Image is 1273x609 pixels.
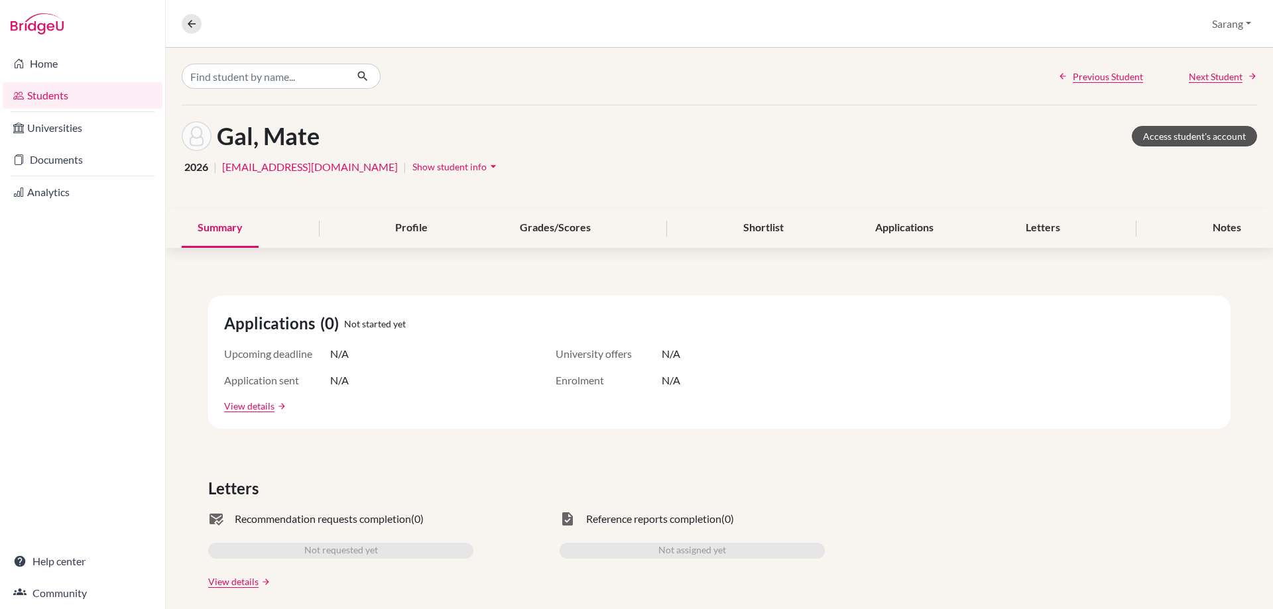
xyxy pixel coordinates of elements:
div: Applications [859,209,949,248]
span: Recommendation requests completion [235,511,411,527]
a: Students [3,82,162,109]
span: 2026 [184,159,208,175]
span: mark_email_read [208,511,224,527]
span: | [213,159,217,175]
span: Upcoming deadline [224,346,330,362]
div: Summary [182,209,259,248]
i: arrow_drop_down [487,160,500,173]
a: Next Student [1189,70,1257,83]
img: Bridge-U [11,13,64,34]
a: Previous Student [1058,70,1143,83]
img: Mate Gal's avatar [182,121,212,151]
div: Letters [1010,209,1076,248]
span: Not started yet [344,317,406,331]
span: Next Student [1189,70,1243,83]
a: Home [3,50,162,77]
a: [EMAIL_ADDRESS][DOMAIN_NAME] [222,159,398,175]
a: Analytics [3,179,162,205]
span: University offers [556,346,662,362]
span: (0) [721,511,734,527]
h1: Gal, Mate [217,122,320,150]
a: View details [208,575,259,588]
span: Enrolment [556,372,662,388]
a: Community [3,580,162,606]
div: Shortlist [727,209,800,248]
span: Reference reports completion [586,511,721,527]
input: Find student by name... [182,64,346,89]
a: Universities [3,115,162,141]
span: N/A [662,346,680,362]
a: View details [224,399,274,413]
span: task [560,511,576,527]
a: Access student's account [1132,126,1257,146]
span: Previous Student [1073,70,1143,83]
span: Application sent [224,372,330,388]
span: Not assigned yet [658,543,726,559]
div: Profile [379,209,444,248]
span: | [403,159,406,175]
span: Applications [224,311,320,335]
span: Show student info [412,161,487,172]
span: N/A [330,346,349,362]
div: Grades/Scores [504,209,607,248]
a: arrow_forward [259,577,271,586]
span: N/A [330,372,349,388]
span: (0) [320,311,344,335]
span: (0) [411,511,424,527]
span: Not requested yet [304,543,378,559]
div: Notes [1197,209,1257,248]
span: Letters [208,476,264,500]
span: N/A [662,372,680,388]
button: Show student infoarrow_drop_down [412,156,501,177]
button: Sarang [1206,11,1257,36]
a: arrow_forward [274,402,286,411]
a: Help center [3,548,162,575]
a: Documents [3,146,162,173]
